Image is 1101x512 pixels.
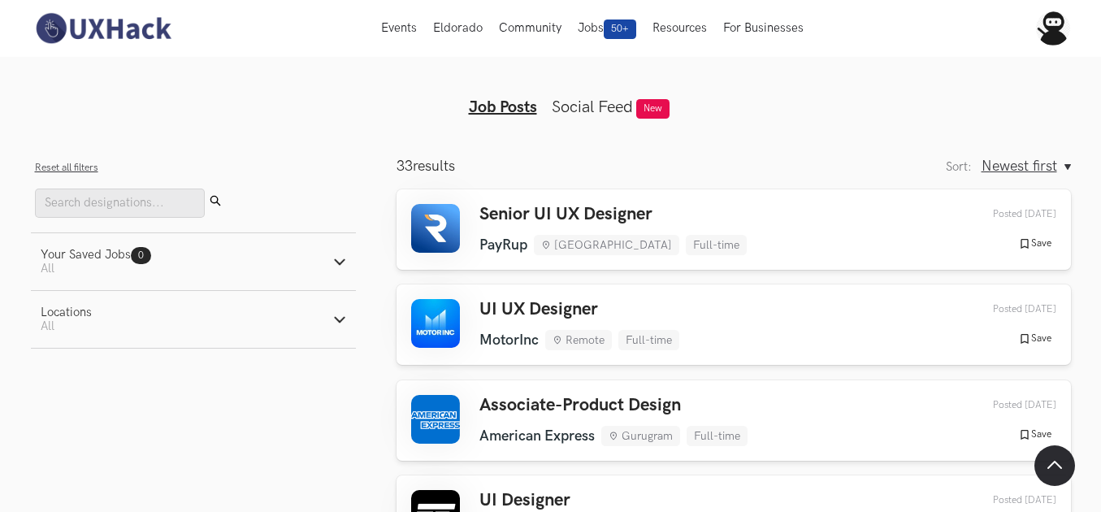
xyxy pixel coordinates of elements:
[469,98,537,117] a: Job Posts
[397,380,1071,461] a: Associate-Product Design American Express Gurugram Full-time Posted [DATE] Save
[479,395,748,416] h3: Associate-Product Design
[1013,236,1056,251] button: Save
[1013,427,1056,442] button: Save
[636,99,670,119] span: New
[955,399,1056,411] div: 27th Sep
[41,262,54,276] span: All
[687,426,748,446] li: Full-time
[479,490,663,511] h3: UI Designer
[41,319,54,333] span: All
[31,233,356,290] button: Your Saved Jobs0 All
[479,299,679,320] h3: UI UX Designer
[552,98,633,117] a: Social Feed
[686,235,747,255] li: Full-time
[35,162,98,174] button: Reset all filters
[982,158,1071,175] button: Newest first, Sort:
[35,189,205,218] input: Search
[955,208,1056,220] div: 27th Sep
[397,158,455,175] p: results
[545,331,612,351] li: Remote
[955,303,1056,315] div: 27th Sep
[982,158,1057,175] span: Newest first
[31,11,176,46] img: UXHack-logo.png
[41,248,151,262] div: Your Saved Jobs
[534,235,679,255] li: [GEOGRAPHIC_DATA]
[41,306,92,319] div: Locations
[479,332,539,349] li: MotorInc
[479,236,527,254] li: PayRup
[397,158,413,175] span: 33
[618,331,679,351] li: Full-time
[138,249,144,262] span: 0
[601,426,680,446] li: Gurugram
[604,20,636,39] span: 50+
[955,494,1056,506] div: 27th Sep
[479,204,747,225] h3: Senior UI UX Designer
[479,427,595,445] li: American Express
[1036,11,1070,46] img: Your profile pic
[31,291,356,348] button: LocationsAll
[946,160,972,174] label: Sort:
[239,72,863,117] ul: Tabs Interface
[1013,332,1056,346] button: Save
[397,189,1071,270] a: Senior UI UX Designer PayRup [GEOGRAPHIC_DATA] Full-time Posted [DATE] Save
[397,284,1071,365] a: UI UX Designer MotorInc Remote Full-time Posted [DATE] Save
